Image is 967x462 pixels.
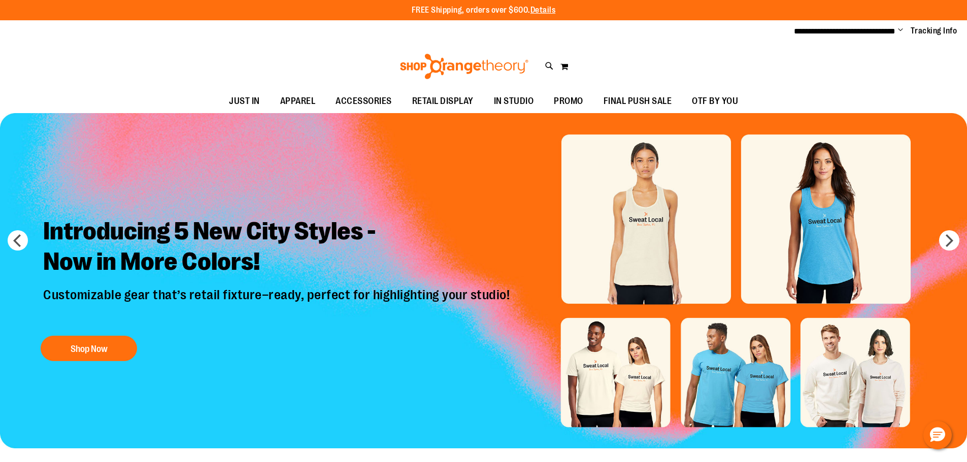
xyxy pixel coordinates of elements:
[336,90,392,113] span: ACCESSORIES
[270,90,326,113] a: APPAREL
[692,90,738,113] span: OTF BY YOU
[911,25,957,37] a: Tracking Info
[412,90,474,113] span: RETAIL DISPLAY
[398,54,530,79] img: Shop Orangetheory
[604,90,672,113] span: FINAL PUSH SALE
[554,90,583,113] span: PROMO
[229,90,260,113] span: JUST IN
[219,90,270,113] a: JUST IN
[494,90,534,113] span: IN STUDIO
[36,208,520,287] h2: Introducing 5 New City Styles - Now in More Colors!
[939,230,959,251] button: next
[923,421,952,449] button: Hello, have a question? Let’s chat.
[898,26,903,36] button: Account menu
[280,90,316,113] span: APPAREL
[8,230,28,251] button: prev
[36,287,520,325] p: Customizable gear that’s retail fixture–ready, perfect for highlighting your studio!
[484,90,544,113] a: IN STUDIO
[544,90,593,113] a: PROMO
[593,90,682,113] a: FINAL PUSH SALE
[530,6,556,15] a: Details
[41,336,137,361] button: Shop Now
[325,90,402,113] a: ACCESSORIES
[412,5,556,16] p: FREE Shipping, orders over $600.
[402,90,484,113] a: RETAIL DISPLAY
[682,90,748,113] a: OTF BY YOU
[36,208,520,366] a: Introducing 5 New City Styles -Now in More Colors! Customizable gear that’s retail fixture–ready,...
